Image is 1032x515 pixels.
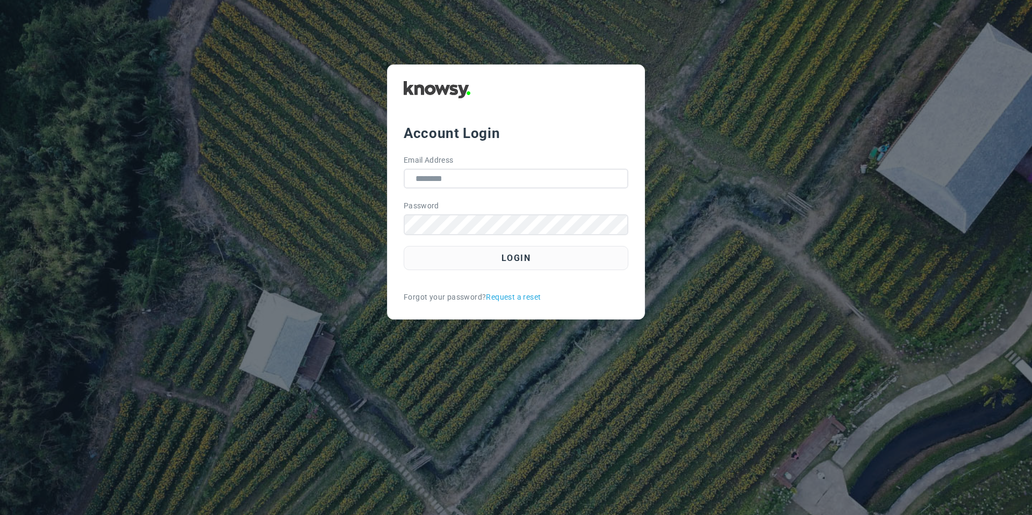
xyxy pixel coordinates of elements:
[404,124,628,143] div: Account Login
[404,200,439,212] label: Password
[404,246,628,270] button: Login
[486,292,541,303] a: Request a reset
[404,292,628,303] div: Forgot your password?
[404,155,454,166] label: Email Address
